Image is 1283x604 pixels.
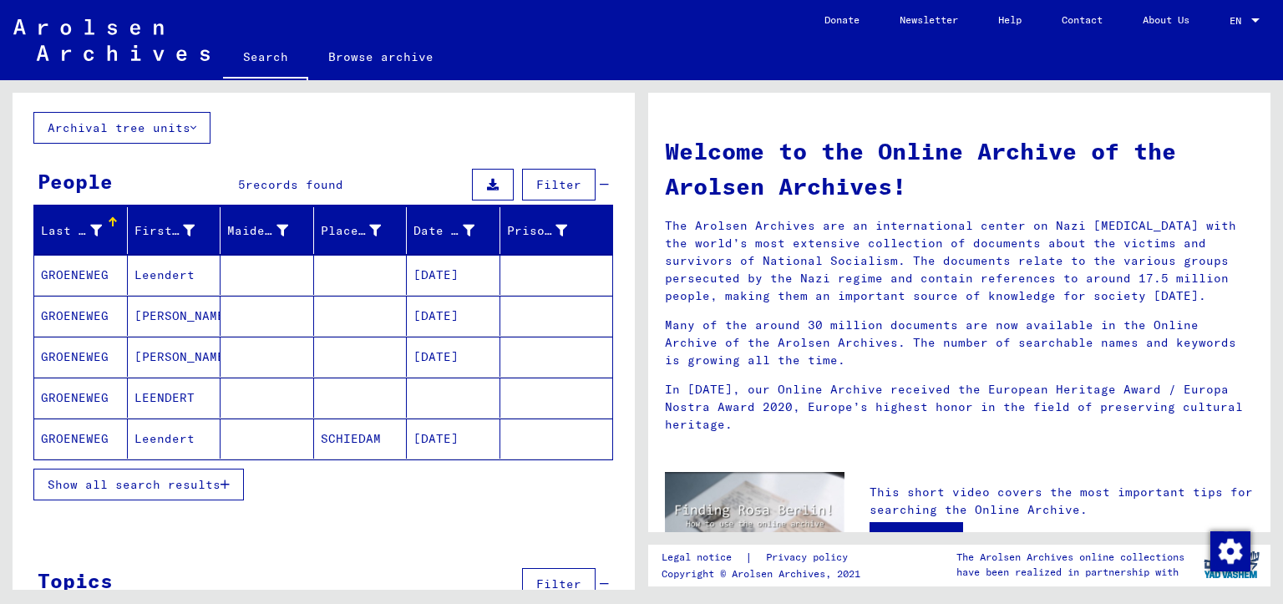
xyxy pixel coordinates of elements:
div: | [662,549,868,566]
img: video.jpg [665,472,844,570]
div: Maiden Name [227,222,288,240]
a: Legal notice [662,549,745,566]
span: Filter [536,576,581,591]
a: Search [223,37,308,80]
div: Last Name [41,222,102,240]
mat-header-cell: Maiden Name [221,207,314,254]
div: Topics [38,566,113,596]
div: Prisoner # [507,222,568,240]
p: have been realized in partnership with [956,565,1184,580]
span: EN [1230,15,1248,27]
mat-cell: Leendert [128,419,221,459]
span: Show all search results [48,477,221,492]
img: Change consent [1210,531,1250,571]
p: Many of the around 30 million documents are now available in the Online Archive of the Arolsen Ar... [665,317,1254,369]
button: Archival tree units [33,112,210,144]
img: yv_logo.png [1200,544,1263,586]
div: Place of Birth [321,217,407,244]
mat-cell: [DATE] [407,296,500,336]
mat-header-cell: Last Name [34,207,128,254]
a: Open video [870,522,963,556]
button: Show all search results [33,469,244,500]
button: Filter [522,568,596,600]
div: People [38,166,113,196]
mat-cell: [DATE] [407,419,500,459]
div: First Name [134,222,195,240]
mat-cell: [DATE] [407,337,500,377]
p: The Arolsen Archives are an international center on Nazi [MEDICAL_DATA] with the world’s most ext... [665,217,1254,305]
mat-cell: Leendert [128,255,221,295]
div: Maiden Name [227,217,313,244]
mat-cell: GROENEWEG [34,296,128,336]
a: Browse archive [308,37,454,77]
img: Arolsen_neg.svg [13,19,210,61]
mat-cell: [PERSON_NAME] [128,337,221,377]
mat-cell: [PERSON_NAME] [128,296,221,336]
div: Place of Birth [321,222,382,240]
mat-header-cell: Place of Birth [314,207,408,254]
div: Prisoner # [507,217,593,244]
span: 5 [238,177,246,192]
span: Filter [536,177,581,192]
h1: Welcome to the Online Archive of the Arolsen Archives! [665,134,1254,204]
mat-header-cell: Date of Birth [407,207,500,254]
mat-cell: SCHIEDAM [314,419,408,459]
mat-cell: GROENEWEG [34,255,128,295]
mat-cell: GROENEWEG [34,337,128,377]
p: Copyright © Arolsen Archives, 2021 [662,566,868,581]
p: In [DATE], our Online Archive received the European Heritage Award / Europa Nostra Award 2020, Eu... [665,381,1254,434]
button: Filter [522,169,596,200]
mat-header-cell: Prisoner # [500,207,613,254]
span: records found [246,177,343,192]
a: Privacy policy [753,549,868,566]
div: Date of Birth [413,222,474,240]
mat-header-cell: First Name [128,207,221,254]
mat-cell: GROENEWEG [34,419,128,459]
mat-cell: LEENDERT [128,378,221,418]
div: Date of Birth [413,217,500,244]
mat-cell: GROENEWEG [34,378,128,418]
mat-cell: [DATE] [407,255,500,295]
p: This short video covers the most important tips for searching the Online Archive. [870,484,1254,519]
div: First Name [134,217,221,244]
p: The Arolsen Archives online collections [956,550,1184,565]
div: Last Name [41,217,127,244]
